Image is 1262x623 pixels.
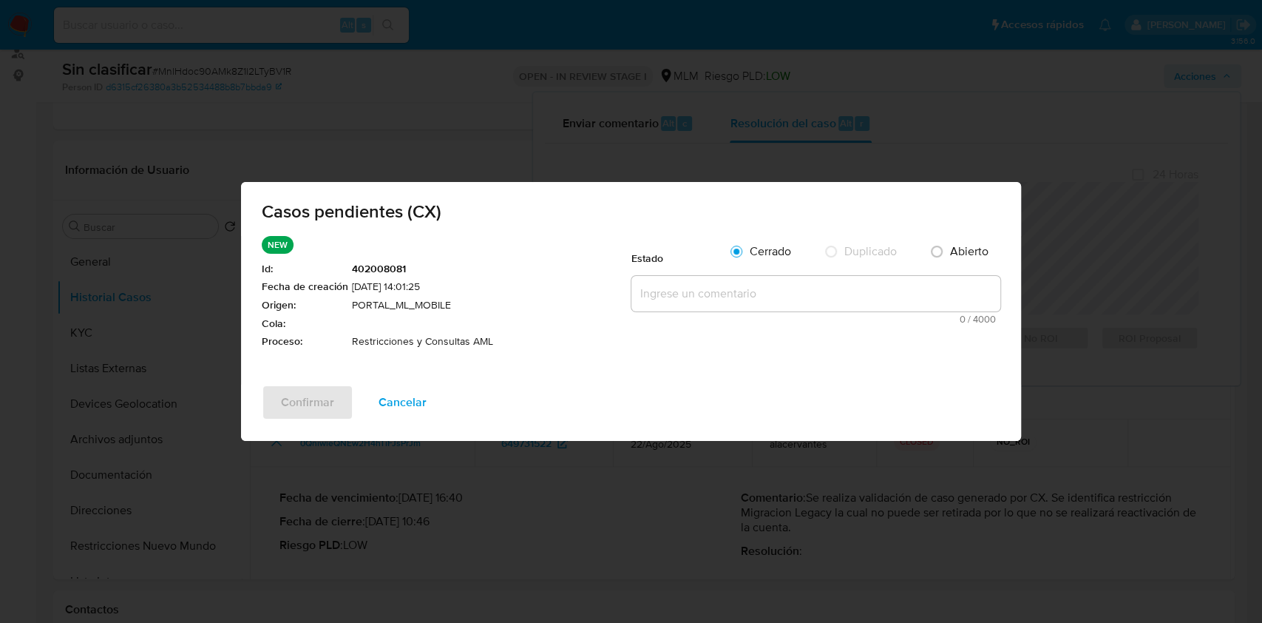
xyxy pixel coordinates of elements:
span: PORTAL_ML_MOBILE [352,298,631,313]
span: 402008081 [352,262,631,277]
span: Proceso : [262,334,348,349]
span: Máximo 4000 caracteres [636,314,996,324]
span: Fecha de creación [262,280,348,294]
span: Abierto [950,243,988,260]
span: Cancelar [379,386,427,419]
span: Id : [262,262,348,277]
span: Restricciones y Consultas AML [352,334,631,349]
div: Estado [631,236,720,273]
span: Casos pendientes (CX) [262,203,1000,220]
span: Origen : [262,298,348,313]
span: Cerrado [750,243,791,260]
span: [DATE] 14:01:25 [352,280,631,294]
span: Cola : [262,317,348,331]
p: NEW [262,236,294,254]
button: Cancelar [359,385,446,420]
